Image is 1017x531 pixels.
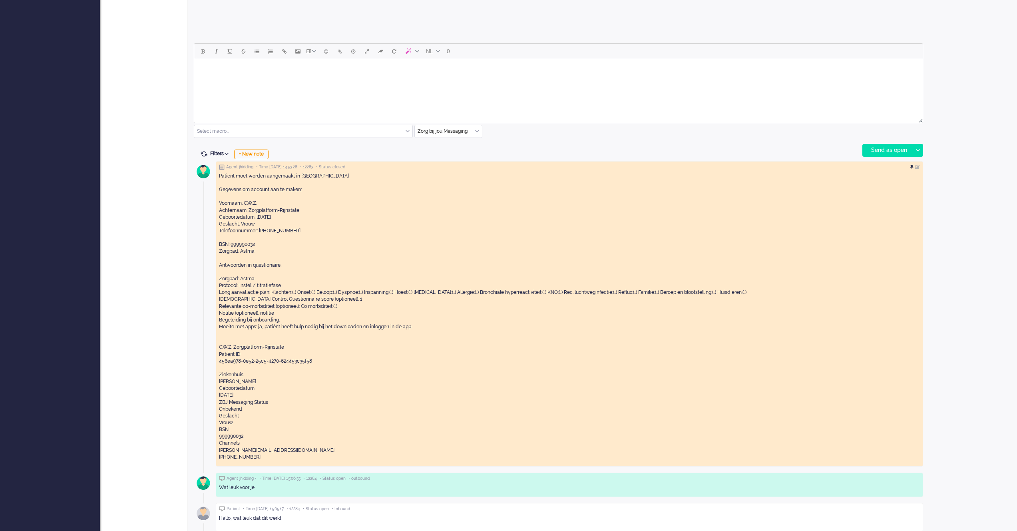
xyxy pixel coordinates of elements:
span: • Time [DATE] 14:53:28 [256,164,297,170]
div: ZBJ Messaging Status [219,399,920,406]
button: Bullet list [250,44,264,58]
button: Add attachment [333,44,346,58]
button: Bold [196,44,209,58]
img: avatar [193,503,213,523]
div: BSN [219,426,920,433]
span: • Time [DATE] 15:05:17 [243,506,284,512]
div: [PERSON_NAME][EMAIL_ADDRESS][DOMAIN_NAME] [219,447,920,454]
button: Delay message [346,44,360,58]
button: Fullscreen [360,44,374,58]
p: Hallo, wat leuk dat dit werkt! [219,515,920,522]
div: Onbekend [219,406,920,413]
span: • Time [DATE] 15:06:55 [259,476,301,481]
img: ic_chat_grey.svg [219,506,225,511]
div: 456ea978-0e52-25c5-4270-624453c35f58 [219,351,920,365]
img: ic_note_grey.svg [219,164,225,170]
span: Agent jhidding • [227,476,257,481]
div: Patiënt ID [219,351,920,358]
button: Emoticons [319,44,333,58]
div: 999990032 [219,433,920,440]
img: avatar [193,162,213,182]
button: Numbered list [264,44,277,58]
span: • Status open [320,476,346,481]
div: Vrouw [219,419,920,426]
div: [PHONE_NUMBER] [219,454,920,461]
div: Patient moet worden aangemaakt in [GEOGRAPHIC_DATA] Gegevens om account aan te maken: Voornaam: C... [219,173,920,330]
span: • Status closed [316,164,345,170]
button: Italic [209,44,223,58]
button: Language [422,44,443,58]
button: Strikethrough [237,44,250,58]
div: Ziekenhuis [219,371,920,378]
div: Send as open [863,144,913,156]
button: Clear formatting [374,44,387,58]
button: Table [305,44,319,58]
button: AI [401,44,422,58]
span: • 12284 [287,506,300,512]
button: Insert/edit image [291,44,305,58]
div: Wat leuk voor je [219,484,920,491]
span: • outbound [348,476,370,481]
button: Insert/edit link [277,44,291,58]
span: Patient [227,506,240,512]
button: Underline [223,44,237,58]
span: • Status open [303,506,329,512]
img: ic_chat_grey.svg [219,476,225,481]
span: Filters [210,151,231,156]
span: NL [426,48,433,54]
span: 0 [447,48,450,54]
div: Geslacht [219,413,920,419]
div: [PERSON_NAME] [219,378,920,385]
span: Agent jhidding [226,164,253,170]
div: Channels [219,440,920,447]
span: • Inbound [332,506,350,512]
div: Geboortedatum [219,385,920,392]
div: + New note [234,150,269,159]
button: 0 [443,44,454,58]
div: [DATE] [219,392,920,399]
iframe: Rich Text Area [194,59,923,116]
div: Resize [916,116,923,123]
button: Reset content [387,44,401,58]
span: • 12284 [303,476,317,481]
div: C.W.Z. Zorgplatform-Rijnstate [219,344,920,351]
img: avatar [193,473,213,493]
span: • 12283 [300,164,313,170]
